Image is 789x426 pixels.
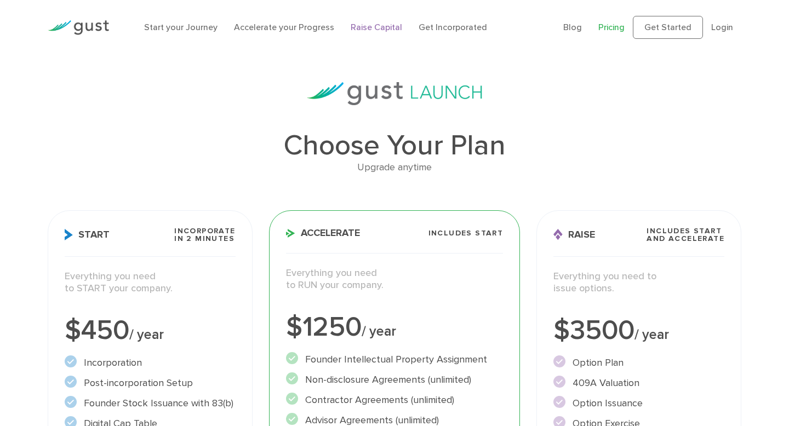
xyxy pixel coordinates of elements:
[286,229,295,238] img: Accelerate Icon
[174,227,235,243] span: Incorporate in 2 Minutes
[234,22,334,32] a: Accelerate your Progress
[65,396,236,411] li: Founder Stock Issuance with 83(b)
[351,22,402,32] a: Raise Capital
[65,229,73,240] img: Start Icon X2
[553,270,724,295] p: Everything you need to issue options.
[48,20,109,35] img: Gust Logo
[286,228,360,238] span: Accelerate
[286,267,504,292] p: Everything you need to RUN your company.
[553,396,724,411] li: Option Issuance
[598,22,625,32] a: Pricing
[634,326,669,343] span: / year
[553,355,724,370] li: Option Plan
[307,82,482,105] img: gust-launch-logos.svg
[65,270,236,295] p: Everything you need to START your company.
[286,314,504,341] div: $1250
[65,376,236,390] li: Post-incorporation Setup
[286,352,504,367] li: Founder Intellectual Property Assignment
[48,160,741,176] div: Upgrade anytime
[286,372,504,387] li: Non-disclosure Agreements (unlimited)
[711,22,733,32] a: Login
[65,355,236,370] li: Incorporation
[48,131,741,160] h1: Choose Your Plan
[633,16,703,39] a: Get Started
[362,323,396,339] span: / year
[553,229,595,240] span: Raise
[647,227,724,243] span: Includes START and ACCELERATE
[553,229,563,240] img: Raise Icon
[563,22,582,32] a: Blog
[419,22,487,32] a: Get Incorporated
[553,317,724,344] div: $3500
[144,22,218,32] a: Start your Journey
[129,326,164,343] span: / year
[286,393,504,407] li: Contractor Agreements (unlimited)
[65,317,236,344] div: $450
[553,376,724,390] li: 409A Valuation
[428,229,504,237] span: Includes START
[65,229,110,240] span: Start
